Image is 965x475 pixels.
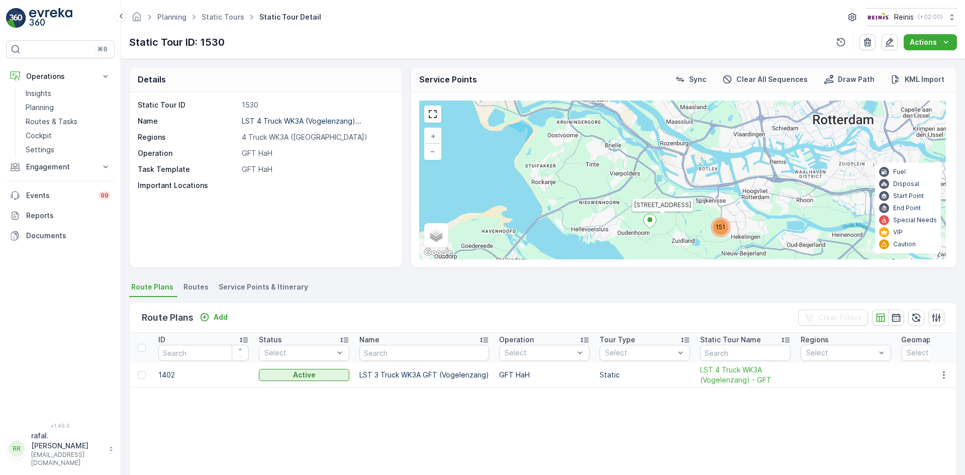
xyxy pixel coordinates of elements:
p: End Point [893,204,921,212]
p: VIP [893,228,903,236]
p: Settings [26,145,54,155]
img: logo [6,8,26,28]
p: ( +02:00 ) [918,13,943,21]
a: Reports [6,206,115,226]
p: GFT HaH [242,164,392,174]
p: 1530 [242,100,392,110]
p: Documents [26,231,111,241]
td: GFT HaH [494,363,595,388]
p: KML Import [905,74,944,84]
p: Select [264,348,334,358]
p: Start Point [893,192,924,200]
span: + [431,132,435,140]
span: 151 [716,223,725,231]
p: Geomap [901,335,931,345]
button: Engagement [6,157,115,177]
p: Operation [499,335,534,345]
div: 151 [711,217,731,237]
p: Add [214,312,228,322]
p: Regions [801,335,829,345]
p: Service Points [419,73,477,86]
p: Planning [26,103,54,113]
span: v 1.49.0 [6,423,115,429]
p: Reinis [894,12,914,22]
a: LST 4 Truck WK3A (Vogelenzang) - GFT [700,365,791,385]
span: Service Points & Itinerary [219,282,308,292]
a: Open this area in Google Maps (opens a new window) [422,246,455,259]
p: ID [158,335,165,345]
td: Static [595,363,695,388]
img: Google [422,246,455,259]
button: Active [259,369,349,381]
span: Route Plans [131,282,173,292]
button: KML Import [887,73,948,85]
a: Layers [425,224,447,246]
a: View Fullscreen [425,107,440,122]
p: Important Locations [138,180,238,191]
p: rafal.[PERSON_NAME] [31,431,104,451]
button: Clear All Sequences [718,73,812,85]
span: Static Tour Detail [257,12,323,22]
div: Toggle Row Selected [138,371,146,379]
p: Actions [910,37,937,47]
p: Insights [26,88,51,99]
a: Events99 [6,185,115,206]
td: 1402 [153,363,254,388]
p: Static Tour Name [700,335,761,345]
input: Search [359,345,489,361]
button: RRrafal.[PERSON_NAME][EMAIL_ADDRESS][DOMAIN_NAME] [6,431,115,467]
a: Static Tours [202,13,244,21]
p: Details [138,73,166,85]
p: Routes & Tasks [26,117,77,127]
a: Homepage [131,15,142,24]
p: Select [806,348,876,358]
p: Events [26,191,92,201]
p: Disposal [893,180,919,188]
p: Tour Type [600,335,635,345]
p: Special Needs [893,216,937,224]
p: Name [359,335,379,345]
p: Reports [26,211,111,221]
a: Zoom Out [425,144,440,159]
input: Search [700,345,791,361]
p: Clear All Sequences [736,74,808,84]
a: Insights [22,86,115,101]
p: Active [293,370,316,380]
span: − [430,147,435,155]
p: Regions [138,132,238,142]
a: Settings [22,143,115,157]
p: Status [259,335,282,345]
button: Sync [671,73,710,85]
p: 99 [101,192,109,200]
button: Add [196,311,232,323]
p: Caution [893,240,916,248]
p: Draw Path [838,74,875,84]
button: Actions [904,34,957,50]
p: Name [138,116,238,126]
p: Fuel [893,168,906,176]
p: LST 4 Truck WK3A (Vogelenzang)... [242,117,361,125]
p: 4 Truck WK3A ([GEOGRAPHIC_DATA]) [242,132,392,142]
p: Route Plans [142,311,194,325]
p: Select [505,348,574,358]
button: Operations [6,66,115,86]
a: Routes & Tasks [22,115,115,129]
p: Task Template [138,164,238,174]
a: Zoom In [425,129,440,144]
p: Select [605,348,674,358]
a: Planning [22,101,115,115]
a: Cockpit [22,129,115,143]
td: LST 3 Truck WK3A GFT (Vogelenzang) [354,363,494,388]
a: Documents [6,226,115,246]
img: Reinis-Logo-Vrijstaand_Tekengebied-1-copy2_aBO4n7j.png [866,12,890,23]
p: Clear Filters [818,313,862,323]
p: ⌘B [98,45,108,53]
p: Operation [138,148,238,158]
input: Search [158,345,249,361]
p: Engagement [26,162,94,172]
p: Cockpit [26,131,52,141]
button: Draw Path [820,73,879,85]
p: Static Tour ID [138,100,238,110]
img: logo_light-DOdMpM7g.png [29,8,72,28]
